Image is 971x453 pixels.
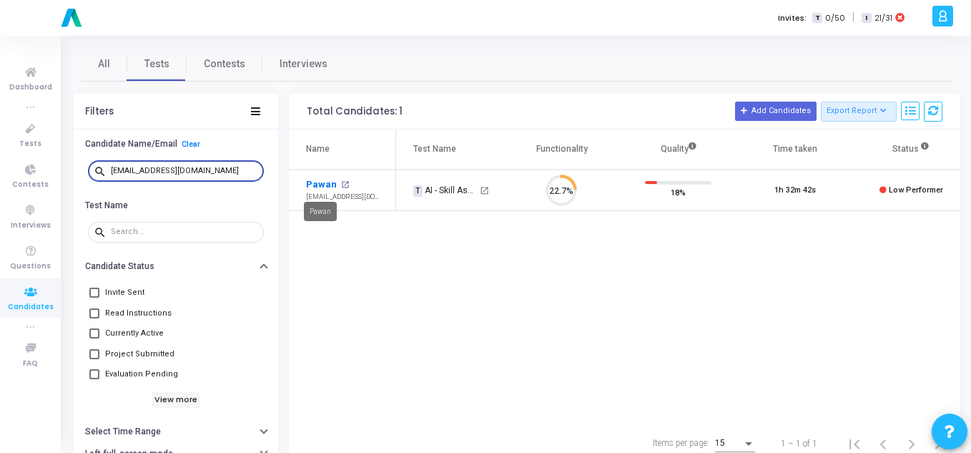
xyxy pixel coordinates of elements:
button: Candidate Name/EmailClear [74,133,278,155]
span: Tests [19,138,41,150]
span: 18% [671,185,686,199]
span: Currently Active [105,325,164,342]
th: Functionality [503,130,620,170]
button: Select Time Range [74,421,278,443]
div: Time taken [773,141,817,157]
input: Search... [111,228,258,236]
label: Invites: [778,12,807,24]
span: | [852,10,854,25]
span: FAQ [23,358,38,370]
h6: Candidate Status [85,261,154,272]
mat-icon: search [94,165,111,177]
span: Questions [10,260,51,273]
button: Export Report [821,102,897,122]
button: Add Candidates [735,102,817,120]
span: T [413,185,423,197]
input: Search... [111,167,258,175]
span: 0/50 [825,12,845,24]
span: Read Instructions [105,305,172,322]
span: Candidates [8,301,54,313]
div: Pawan [304,202,337,221]
a: Clear [182,140,200,149]
div: Name [306,141,330,157]
span: Contests [12,179,49,191]
mat-icon: open_in_new [480,186,489,195]
img: logo [57,4,86,32]
h6: Candidate Name/Email [85,139,177,150]
span: All [98,57,110,72]
span: Dashboard [9,82,52,94]
mat-icon: search [94,225,111,238]
div: 1 – 1 of 1 [781,437,817,450]
span: 21/31 [874,12,892,24]
div: 1h 32m 42s [774,185,816,197]
h6: Select Time Range [85,427,161,437]
span: Interviews [280,57,327,72]
span: Invite Sent [105,284,144,301]
div: Items per page: [653,437,709,449]
a: Pawan [306,177,337,192]
span: Low Performer [889,185,943,195]
mat-select: Items per page: [715,439,755,449]
span: Project Submitted [105,346,174,363]
div: Filters [85,106,114,117]
span: Evaluation Pending [105,366,178,383]
span: Tests [144,57,169,72]
th: Test Name [396,130,503,170]
mat-icon: open_in_new [341,181,349,189]
h6: Test Name [85,200,128,211]
span: I [862,13,871,24]
span: T [812,13,822,24]
th: Quality [620,130,736,170]
span: Contests [204,57,245,72]
th: Status [853,130,970,170]
div: Total Candidates: 1 [307,106,403,117]
div: AI - Skill Assessment [413,184,478,197]
button: Test Name [74,194,278,216]
button: Candidate Status [74,255,278,278]
span: Interviews [11,220,51,232]
h6: View more [152,392,201,408]
span: 15 [715,438,725,448]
